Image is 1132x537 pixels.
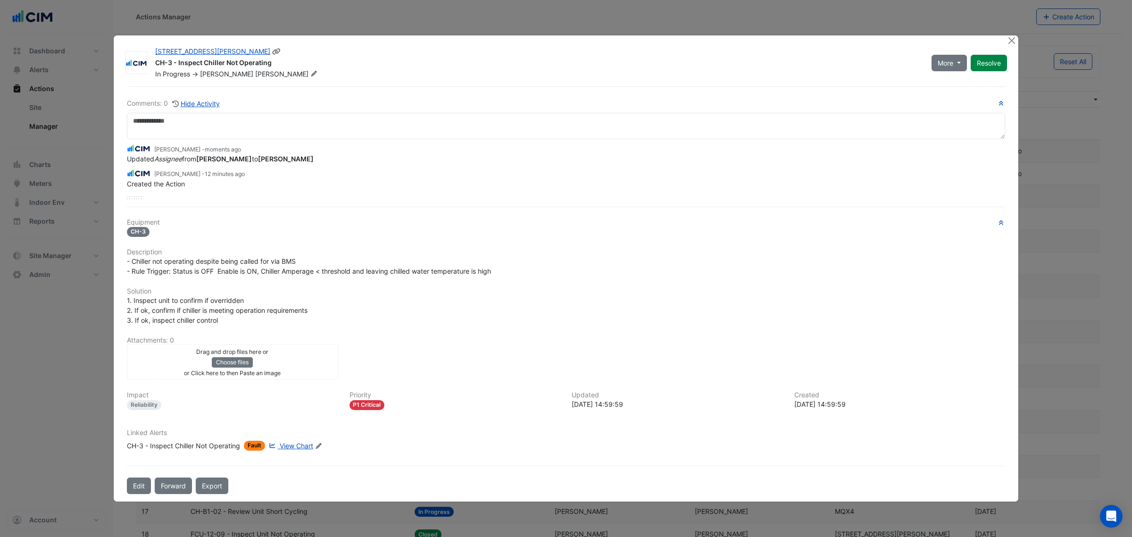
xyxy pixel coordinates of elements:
button: Hide Activity [172,98,220,109]
h6: Created [794,391,1006,399]
small: [PERSON_NAME] - [154,145,241,154]
h6: Priority [350,391,561,399]
div: CH-3 - Inspect Chiller Not Operating [155,58,920,69]
span: Fault [244,441,265,451]
div: P1 Critical [350,400,385,410]
img: CIM [127,143,150,154]
div: [DATE] 14:59:59 [572,399,783,409]
span: Created the Action [127,180,185,188]
span: Copy link to clipboard [272,47,281,55]
small: Drag and drop files here or [196,348,268,355]
img: CIM [127,168,150,178]
div: CH-3 - Inspect Chiller Not Operating [127,441,240,451]
h6: Updated [572,391,783,399]
span: Updated from to [127,155,314,163]
h6: Description [127,248,1005,256]
h6: Impact [127,391,338,399]
span: View Chart [280,442,313,450]
span: [PERSON_NAME] [255,69,319,79]
div: Open Intercom Messenger [1100,505,1123,528]
a: [STREET_ADDRESS][PERSON_NAME] [155,47,270,55]
div: Reliability [127,400,161,410]
span: 2025-08-29 14:59:59 [205,170,245,177]
fa-icon: Edit Linked Alerts [315,443,322,450]
span: More [938,58,953,68]
div: Comments: 0 [127,98,220,109]
span: - Chiller not operating despite being called for via BMS - Rule Trigger: Status is OFF Enable is ... [127,257,491,275]
button: Edit [127,478,151,494]
h6: Equipment [127,218,1005,227]
small: or Click here to then Paste an image [184,369,281,377]
strong: [PERSON_NAME] [258,155,314,163]
a: View Chart [267,441,313,451]
button: Choose files [212,357,253,368]
span: 1. Inspect unit to confirm if overridden 2. If ok, confirm if chiller is meeting operation requir... [127,296,308,324]
h6: Linked Alerts [127,429,1005,437]
h6: Solution [127,287,1005,295]
a: Export [196,478,228,494]
span: In Progress [155,70,190,78]
em: Assignee [154,155,182,163]
span: [PERSON_NAME] [200,70,253,78]
button: Resolve [971,55,1007,71]
span: CH-3 [127,227,150,237]
span: 2025-08-29 15:12:17 [205,146,241,153]
button: Close [1007,35,1016,45]
button: More [932,55,967,71]
h6: Attachments: 0 [127,336,1005,344]
button: Forward [155,478,192,494]
strong: [PERSON_NAME] [196,155,252,163]
img: CIM [125,59,147,68]
span: -> [192,70,198,78]
div: [DATE] 14:59:59 [794,399,1006,409]
small: [PERSON_NAME] - [154,170,245,178]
